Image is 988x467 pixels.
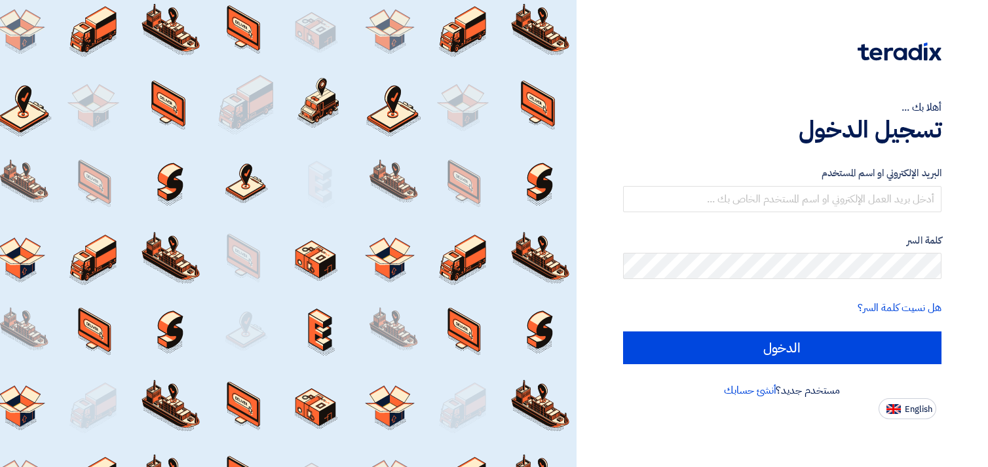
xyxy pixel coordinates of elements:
a: أنشئ حسابك [724,383,776,398]
a: هل نسيت كلمة السر؟ [858,300,941,316]
button: English [879,398,936,419]
img: en-US.png [886,404,901,414]
div: مستخدم جديد؟ [623,383,941,398]
span: English [905,405,932,414]
h1: تسجيل الدخول [623,115,941,144]
input: الدخول [623,331,941,364]
input: أدخل بريد العمل الإلكتروني او اسم المستخدم الخاص بك ... [623,186,941,212]
img: Teradix logo [858,43,941,61]
label: كلمة السر [623,233,941,248]
label: البريد الإلكتروني او اسم المستخدم [623,166,941,181]
div: أهلا بك ... [623,100,941,115]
